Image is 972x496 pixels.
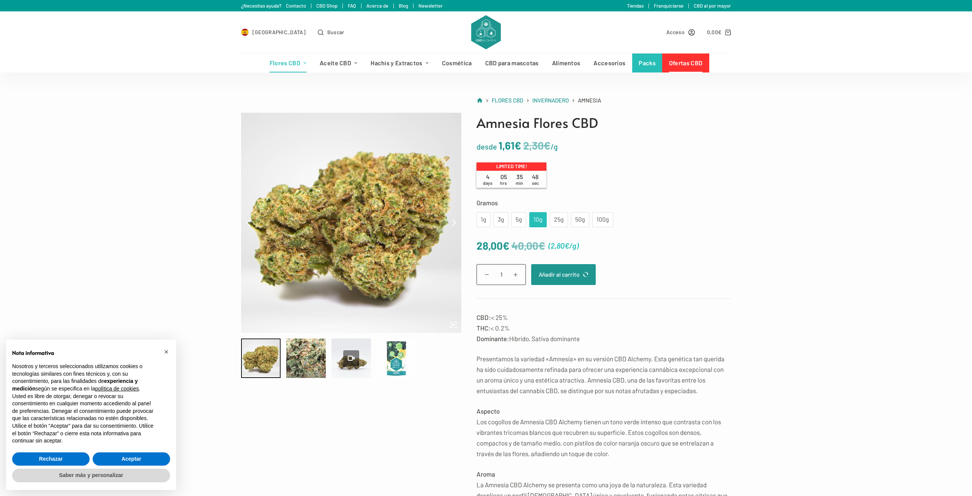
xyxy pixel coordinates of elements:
a: Acceso [666,28,695,36]
a: Carro de compra [707,28,731,36]
input: Cantidad de productos [477,264,526,285]
a: CBD Shop [316,3,338,9]
span: 05 [495,173,511,186]
span: 48 [527,173,543,186]
button: Cerrar esta nota informativa [160,346,172,358]
a: Alimentos [545,54,587,72]
span: ( ) [548,239,579,252]
div: 25g [554,215,563,225]
a: Hachís y Extractos [364,54,436,72]
a: Tiendas [627,3,644,9]
a: Acerca de [366,3,388,9]
div: 1g [481,215,486,225]
a: CBD al por mayor [694,3,731,9]
strong: Dominante: [477,335,509,342]
div: 3g [498,215,504,225]
nav: Menú de cabecera [263,54,709,72]
span: [GEOGRAPHIC_DATA] [252,28,306,36]
span: sec [532,180,539,186]
span: € [718,29,721,35]
p: < 25% < 0.2% Híbrido, Sativa dominante [477,312,731,344]
button: Rechazar [12,452,90,466]
span: € [544,139,551,152]
img: flowers-greenhouse-amnesia-product-v6 [241,113,461,333]
span: € [514,139,521,152]
p: Nosotros y terceros seleccionados utilizamos cookies o tecnologías similares con fines técnicos y... [12,363,158,392]
a: política de cookies [95,386,139,392]
span: Acceso [666,28,685,36]
span: Buscar [327,28,344,36]
a: Blog [399,3,408,9]
span: € [565,241,569,250]
a: ¿Necesitas ayuda? Contacto [241,3,306,9]
a: Select Country [241,28,306,36]
span: /g [569,241,576,250]
a: Packs [632,54,663,72]
span: days [483,180,492,186]
span: min [516,180,523,186]
div: 50g [576,215,585,225]
div: 5g [516,215,522,225]
a: Invernadero [532,96,569,105]
a: Flores CBD [263,54,313,72]
span: /g [551,142,558,151]
strong: THC: [477,324,491,332]
span: desde [477,142,497,151]
button: Saber más y personalizar [12,469,170,482]
bdi: 40,00 [511,239,545,252]
a: FAQ [348,3,356,9]
span: Flores CBD [492,97,523,104]
a: Cosmética [435,54,478,72]
bdi: 2,80 [551,241,569,250]
span: Amnesia [578,96,601,105]
h1: Amnesia Flores CBD [477,113,731,133]
span: hrs [500,180,507,186]
h2: Nota informativa [12,349,158,357]
span: € [538,239,545,252]
button: Aceptar [93,452,170,466]
a: Aceite CBD [313,54,364,72]
p: Usted es libre de otorgar, denegar o revocar su consentimiento en cualquier momento accediendo al... [12,393,158,422]
strong: Aspecto [477,407,500,415]
img: ES Flag [241,28,249,36]
span: € [503,239,510,252]
p: Los cogollos de Amnesia CBD Alchemy tienen un tono verde intenso que contrasta con los vibrantes ... [477,406,731,459]
button: Abrir formulario de búsqueda [318,28,344,36]
a: Accesorios [587,54,632,72]
strong: experiencia y medición [12,378,138,392]
p: Limited time! [477,162,546,171]
bdi: 28,00 [477,239,510,252]
a: Flores CBD [492,96,523,105]
div: 100g [597,215,609,225]
img: CBD Alchemy [471,15,501,49]
a: CBD para mascotas [478,54,545,72]
button: Añadir al carrito [531,264,596,285]
span: 35 [511,173,527,186]
strong: Aroma [477,470,495,478]
p: Utilice el botón “Aceptar” para dar su consentimiento. Utilice el botón “Rechazar” o cierre esta ... [12,422,158,445]
a: Ofertas CBD [662,54,709,72]
a: Franquiciarse [654,3,683,9]
bdi: 1,61 [499,139,521,152]
p: Presentamos la variedad «Amnesia» en su versión CBD Alchemy. Esta genética tan querida ha sido cu... [477,353,731,396]
a: Newsletter [418,3,443,9]
span: 4 [480,173,495,186]
div: 10g [534,215,542,225]
bdi: 2,30 [523,139,551,152]
label: Gramos [477,197,731,208]
span: Invernadero [532,97,569,104]
span: × [164,348,169,356]
strong: CBD: [477,313,491,321]
bdi: 0,00 [707,29,722,35]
